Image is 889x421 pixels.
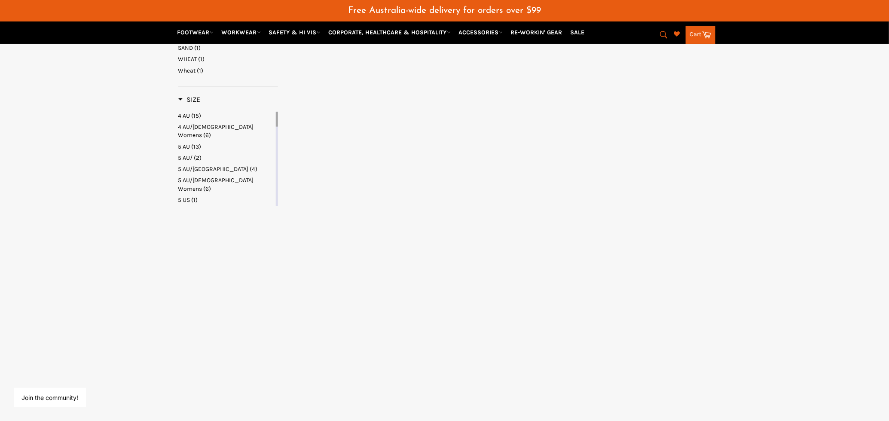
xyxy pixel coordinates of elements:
a: SALE [567,25,588,40]
a: SAFETY & HI VIS [266,25,324,40]
span: (13) [192,143,202,150]
a: 4 AU/US Womens [178,123,274,140]
span: (4) [250,165,258,173]
span: (1) [199,55,205,63]
a: RE-WORKIN' GEAR [507,25,566,40]
a: 5 US [178,196,274,204]
span: 5 AU/ [178,154,193,162]
span: 5 AU [178,143,190,150]
a: WORKWEAR [218,25,264,40]
span: (15) [192,112,202,119]
a: 5 AU [178,143,274,151]
a: FOOTWEAR [174,25,217,40]
span: (1) [192,196,198,204]
span: (1) [197,67,204,74]
span: 4 AU/[DEMOGRAPHIC_DATA] Womens [178,123,254,139]
span: WHEAT [178,55,197,63]
span: Free Australia-wide delivery for orders over $99 [348,6,541,15]
span: SAND [178,44,193,52]
span: 5 AU/[DEMOGRAPHIC_DATA] Womens [178,177,254,192]
span: Wheat [178,67,196,74]
a: Cart [686,26,715,44]
span: 5 US [178,196,190,204]
span: 4 AU [178,112,190,119]
a: CORPORATE, HEALTHCARE & HOSPITALITY [325,25,454,40]
a: 5 AU/UK [178,165,274,173]
a: 5 AU/ [178,154,274,162]
a: 4 AU [178,112,274,120]
span: (6) [204,131,211,139]
span: (6) [204,185,211,192]
a: WHEAT [178,55,278,63]
a: 5 AU/US Womens [178,176,274,193]
h3: Size [178,95,201,104]
span: 5 AU/[GEOGRAPHIC_DATA] [178,165,249,173]
span: (1) [195,44,201,52]
a: SAND [178,44,278,52]
button: Join the community! [21,394,78,401]
a: ACCESSORIES [455,25,506,40]
span: (2) [194,154,202,162]
a: Wheat [178,67,278,75]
